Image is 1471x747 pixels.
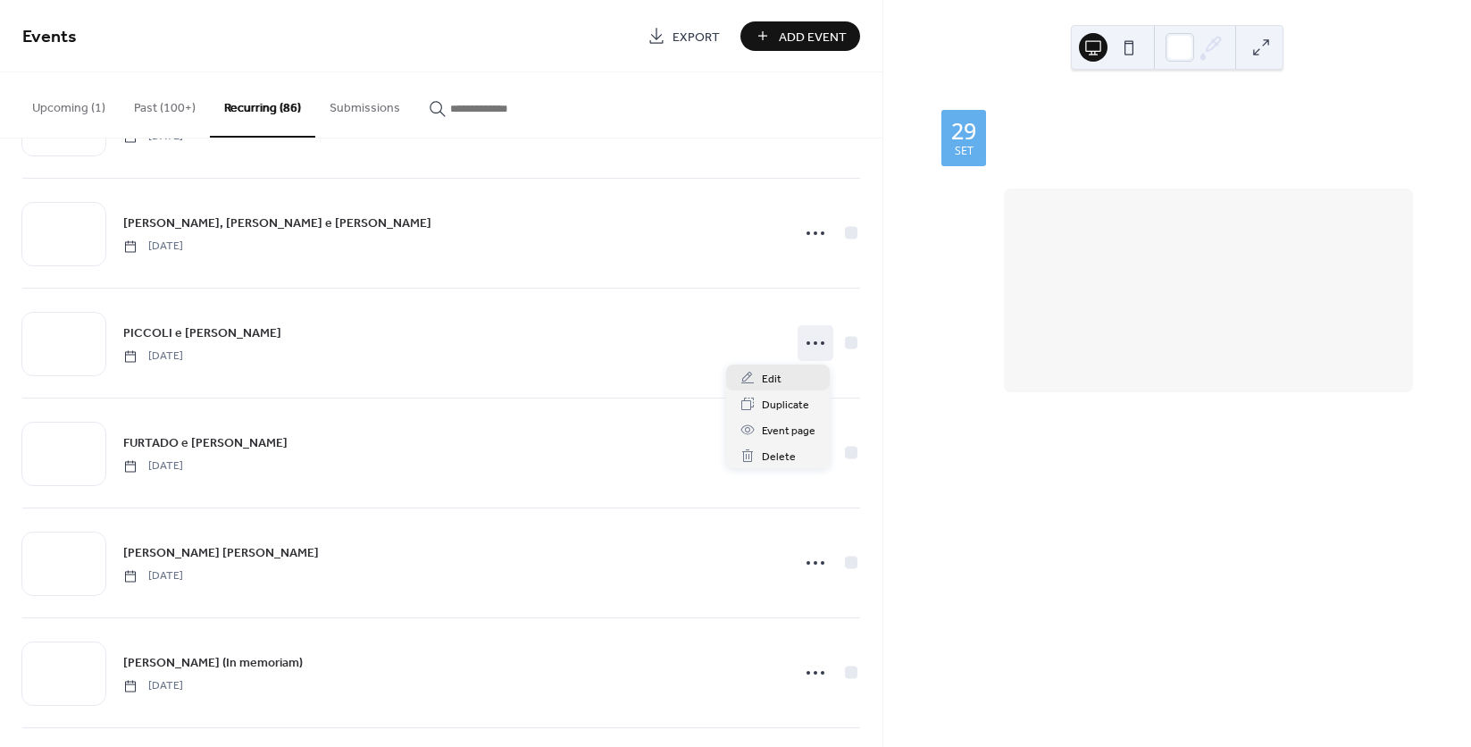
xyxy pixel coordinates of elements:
span: [DATE] [123,458,183,474]
div: Pra lembrar o dia 29 Se precisar de uma ajuda Basta botar na orelha Aquele galhinho [PERSON_NAME]... [1004,406,1413,575]
span: Add Event [779,28,847,46]
a: [PERSON_NAME], [PERSON_NAME] e [PERSON_NAME] [123,213,431,233]
span: [PERSON_NAME], [PERSON_NAME] e [PERSON_NAME] [123,214,431,233]
button: Submissions [315,72,414,136]
div: ​ [1004,137,1018,158]
a: Export [634,21,733,51]
span: FURTADO e [PERSON_NAME] [123,434,288,453]
div: 29 [951,120,976,142]
span: [DATE] [123,678,183,694]
button: Past (100+) [120,72,210,136]
span: Events [22,20,77,55]
a: [PERSON_NAME] e [PERSON_NAME] [1004,108,1237,125]
span: Export [673,28,720,46]
a: PICCOLI e [PERSON_NAME] [123,323,281,343]
span: Edit [762,370,781,389]
span: [PERSON_NAME] [PERSON_NAME] [123,544,319,563]
span: [PERSON_NAME] (In memoriam) [123,654,303,673]
a: Veja os perfis em [GEOGRAPHIC_DATA]. [1025,160,1259,177]
span: Event page [762,422,815,441]
span: seg, set 29, 2025 - qui, set 29, 2050 [1025,137,1239,158]
span: [DATE] [123,239,183,255]
span: [DATE] [123,568,183,584]
a: [PERSON_NAME] [PERSON_NAME] [123,542,319,563]
button: Recurring (86) [210,72,315,138]
span: Duplicate [762,396,809,415]
span: PICCOLI e [PERSON_NAME] [123,324,281,343]
a: [PERSON_NAME] (In memoriam) [123,652,303,673]
span: Delete [762,448,796,466]
span: [DATE] [123,348,183,365]
div: set [955,146,974,157]
div: ​ [1004,158,1018,180]
a: FURTADO e [PERSON_NAME] [123,432,288,453]
button: Upcoming (1) [18,72,120,136]
button: Add Event [740,21,860,51]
